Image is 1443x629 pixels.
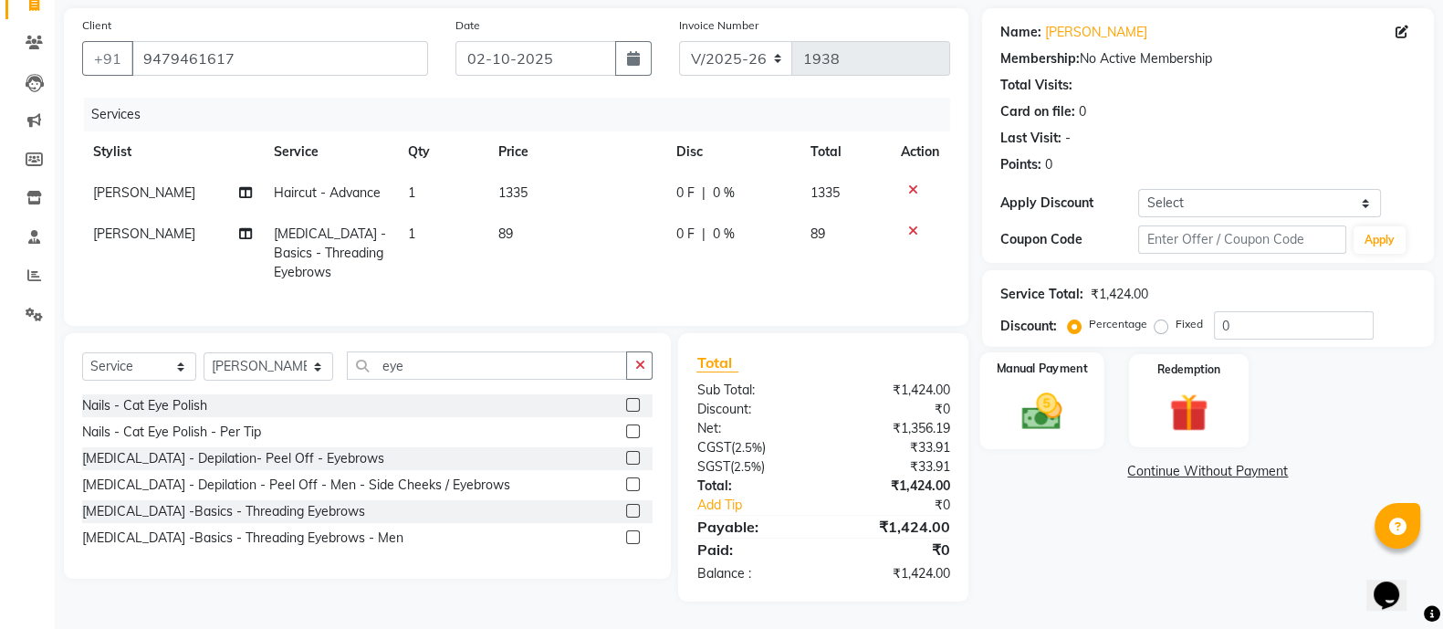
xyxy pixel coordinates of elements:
[702,183,706,203] span: |
[82,396,207,415] div: Nails - Cat Eye Polish
[683,419,823,438] div: Net:
[1000,23,1041,42] div: Name:
[823,419,964,438] div: ₹1,356.19
[498,184,528,201] span: 1335
[823,400,964,419] div: ₹0
[683,516,823,538] div: Payable:
[82,41,133,76] button: +91
[683,457,823,477] div: ( )
[1000,155,1041,174] div: Points:
[82,423,261,442] div: Nails - Cat Eye Polish - Per Tip
[408,184,415,201] span: 1
[696,353,738,372] span: Total
[696,458,729,475] span: SGST
[82,529,403,548] div: [MEDICAL_DATA] -Basics - Threading Eyebrows - Men
[1000,230,1139,249] div: Coupon Code
[683,496,846,515] a: Add Tip
[890,131,950,173] th: Action
[847,496,964,515] div: ₹0
[1065,129,1071,148] div: -
[683,539,823,561] div: Paid:
[1000,194,1139,213] div: Apply Discount
[274,225,386,280] span: [MEDICAL_DATA] -Basics - Threading Eyebrows
[713,225,735,244] span: 0 %
[823,381,964,400] div: ₹1,424.00
[733,459,760,474] span: 2.5%
[1157,362,1220,378] label: Redemption
[1138,225,1346,254] input: Enter Offer / Coupon Code
[1045,155,1052,174] div: 0
[1089,316,1147,332] label: Percentage
[498,225,513,242] span: 89
[823,539,964,561] div: ₹0
[82,449,384,468] div: [MEDICAL_DATA] - Depilation- Peel Off - Eyebrows
[455,17,480,34] label: Date
[823,438,964,457] div: ₹33.91
[986,462,1430,481] a: Continue Without Payment
[397,131,486,173] th: Qty
[713,183,735,203] span: 0 %
[487,131,665,173] th: Price
[996,360,1087,377] label: Manual Payment
[676,183,695,203] span: 0 F
[1000,76,1072,95] div: Total Visits:
[263,131,397,173] th: Service
[679,17,758,34] label: Invoice Number
[93,225,195,242] span: [PERSON_NAME]
[1009,388,1074,434] img: _cash.svg
[347,351,627,380] input: Search or Scan
[82,131,263,173] th: Stylist
[810,184,840,201] span: 1335
[1157,389,1219,436] img: _gift.svg
[800,131,890,173] th: Total
[131,41,428,76] input: Search by Name/Mobile/Email/Code
[1000,129,1061,148] div: Last Visit:
[1176,316,1203,332] label: Fixed
[676,225,695,244] span: 0 F
[84,98,964,131] div: Services
[665,131,800,173] th: Disc
[82,502,365,521] div: [MEDICAL_DATA] -Basics - Threading Eyebrows
[702,225,706,244] span: |
[823,457,964,477] div: ₹33.91
[683,438,823,457] div: ( )
[1000,102,1075,121] div: Card on file:
[1366,556,1425,611] iframe: chat widget
[683,400,823,419] div: Discount:
[408,225,415,242] span: 1
[810,225,825,242] span: 89
[734,440,761,455] span: 2.5%
[82,17,111,34] label: Client
[1045,23,1147,42] a: [PERSON_NAME]
[1354,226,1406,254] button: Apply
[683,477,823,496] div: Total:
[93,184,195,201] span: [PERSON_NAME]
[823,477,964,496] div: ₹1,424.00
[823,564,964,583] div: ₹1,424.00
[696,439,730,456] span: CGST
[683,381,823,400] div: Sub Total:
[82,476,510,495] div: [MEDICAL_DATA] - Depilation - Peel Off - Men - Side Cheeks / Eyebrows
[683,564,823,583] div: Balance :
[1000,49,1080,68] div: Membership:
[1000,317,1057,336] div: Discount:
[1091,285,1148,304] div: ₹1,424.00
[823,516,964,538] div: ₹1,424.00
[1000,285,1083,304] div: Service Total:
[274,184,381,201] span: Haircut - Advance
[1000,49,1416,68] div: No Active Membership
[1079,102,1086,121] div: 0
